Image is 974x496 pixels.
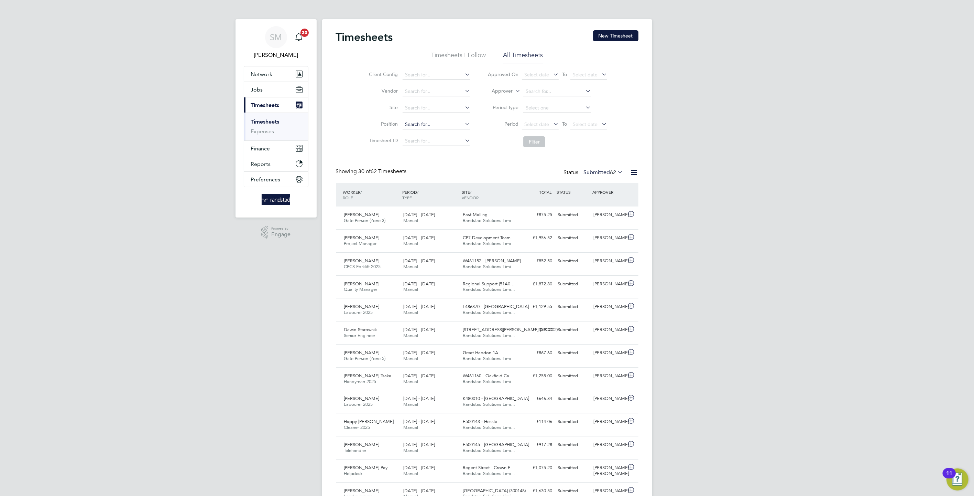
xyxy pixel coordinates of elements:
span: Manual [403,241,418,246]
span: Senior Engineer [344,333,375,338]
span: Project Manager [344,241,377,246]
span: [DATE] - [DATE] [403,235,435,241]
span: Randstad Solutions Limi… [463,379,515,384]
span: Manual [403,447,418,453]
span: 20 [300,29,309,37]
span: [DATE] - [DATE] [403,327,435,333]
span: Randstad Solutions Limi… [463,356,515,361]
a: Go to home page [244,194,308,205]
div: £2,329.40 [519,324,555,336]
div: [PERSON_NAME] [591,232,626,244]
div: Submitted [555,393,591,404]
div: Timesheets [244,113,308,140]
span: ROLE [343,195,353,200]
button: Filter [523,136,545,147]
div: £1,872.80 [519,278,555,290]
button: Reports [244,156,308,171]
button: Timesheets [244,97,308,113]
span: Randstad Solutions Limi… [463,264,515,270]
div: £1,075.20 [519,462,555,474]
div: APPROVER [591,186,626,198]
span: K480010 - [GEOGRAPHIC_DATA] [463,395,529,401]
div: £1,956.52 [519,232,555,244]
label: Period Type [488,104,518,110]
button: Finance [244,141,308,156]
div: Submitted [555,255,591,267]
div: £646.34 [519,393,555,404]
span: Helpdesk [344,471,363,476]
span: Select date [524,121,549,127]
span: [DATE] - [DATE] [403,395,435,401]
label: Vendor [367,88,398,94]
span: Manual [403,356,418,361]
div: Submitted [555,324,591,336]
span: [DATE] - [DATE] [403,373,435,379]
span: [PERSON_NAME] [344,258,380,264]
button: New Timesheet [593,30,638,41]
span: [PERSON_NAME] [344,212,380,218]
a: Timesheets [251,118,280,125]
div: Submitted [555,232,591,244]
span: [PERSON_NAME] [344,442,380,447]
div: £852.50 [519,255,555,267]
span: Labourer 2025 [344,401,373,407]
span: [GEOGRAPHIC_DATA] (300148) [463,488,526,494]
div: £1,129.55 [519,301,555,313]
li: All Timesheets [503,51,543,63]
div: [PERSON_NAME] [591,347,626,359]
div: [PERSON_NAME] [591,416,626,428]
h2: Timesheets [336,30,393,44]
div: SITE [460,186,519,204]
span: [DATE] - [DATE] [403,419,435,424]
span: CPCS Forklift 2025 [344,264,381,270]
span: [DATE] - [DATE] [403,465,435,471]
div: [PERSON_NAME] [591,278,626,290]
span: Telehandler [344,447,366,453]
div: STATUS [555,186,591,198]
label: Approver [482,88,513,95]
div: PERIOD [401,186,460,204]
span: Cleaner 2025 [344,424,370,430]
div: Showing [336,168,408,175]
span: [DATE] - [DATE] [403,304,435,309]
div: £867.60 [519,347,555,359]
span: W461160 - Oakfield Ca… [463,373,514,379]
a: Powered byEngage [261,226,291,239]
span: TOTAL [539,189,552,195]
input: Search for... [403,87,470,96]
span: / [361,189,362,195]
span: SM [270,33,282,42]
span: Scott McGlynn [244,51,308,59]
span: [STREET_ADDRESS][PERSON_NAME] (54CC02) [463,327,558,333]
span: Manual [403,286,418,292]
span: Randstad Solutions Limi… [463,241,515,246]
button: Open Resource Center, 11 new notifications [946,468,968,490]
span: L486370 - [GEOGRAPHIC_DATA] [463,304,529,309]
span: 62 [610,169,616,176]
div: Submitted [555,416,591,428]
div: £917.28 [519,439,555,451]
span: / [470,189,471,195]
span: TYPE [402,195,412,200]
span: Timesheets [251,102,280,108]
div: £1,255.00 [519,370,555,382]
span: [DATE] - [DATE] [403,212,435,218]
span: [PERSON_NAME] [344,488,380,494]
span: [PERSON_NAME] [344,395,380,401]
span: Manual [403,424,418,430]
input: Search for... [523,87,591,96]
span: CP7 Development Team… [463,235,515,241]
button: Network [244,66,308,82]
input: Search for... [403,136,470,146]
span: Happy [PERSON_NAME] [344,419,394,424]
div: £875.25 [519,209,555,221]
input: Search for... [403,120,470,129]
div: [PERSON_NAME] [591,209,626,221]
span: Manual [403,379,418,384]
span: [PERSON_NAME] [344,281,380,287]
label: Approved On [488,71,518,77]
span: Gate Person (Zone 5) [344,356,386,361]
div: WORKER [341,186,401,204]
span: Network [251,71,273,77]
img: randstad-logo-retina.png [262,194,290,205]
